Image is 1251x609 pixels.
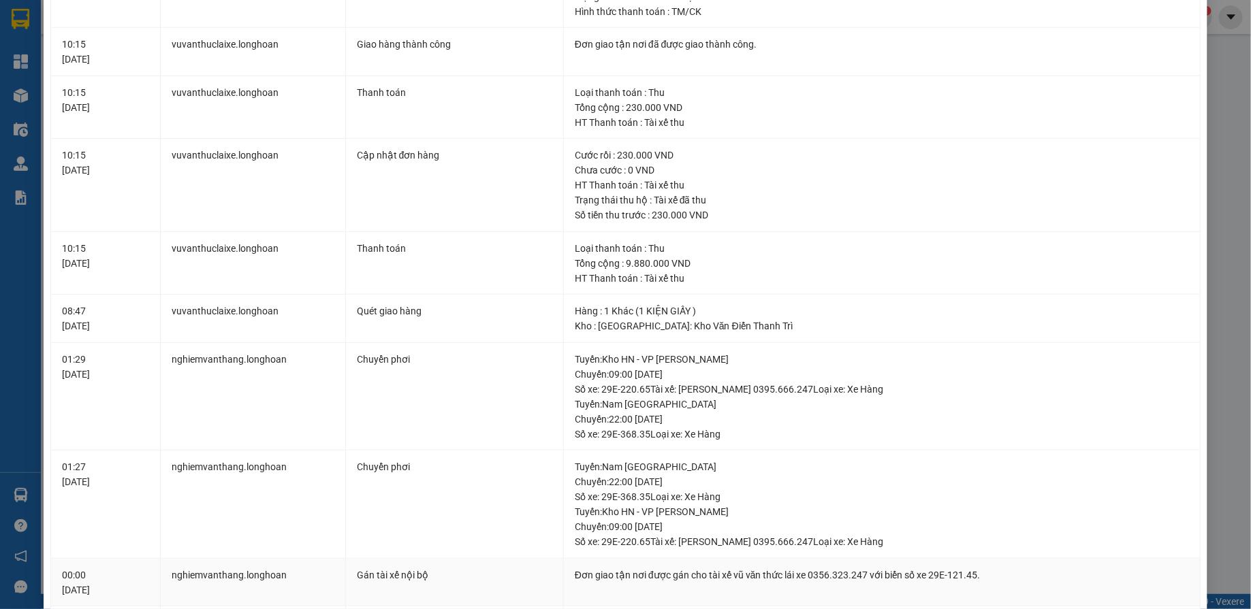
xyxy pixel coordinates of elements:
[62,352,148,382] div: 01:29 [DATE]
[575,397,1189,442] div: Tuyến : Nam [GEOGRAPHIC_DATA] Chuyến: 22:00 [DATE] Số xe: 29E-368.35 Loại xe: Xe Hàng
[575,271,1189,286] div: HT Thanh toán : Tài xế thu
[575,504,1189,549] div: Tuyến : Kho HN - VP [PERSON_NAME] Chuyến: 09:00 [DATE] Số xe: 29E-220.65 Tài xế: [PERSON_NAME] 03...
[62,241,148,271] div: 10:15 [DATE]
[357,567,552,582] div: Gán tài xế nội bộ
[575,100,1189,115] div: Tổng cộng : 230.000 VND
[357,352,552,367] div: Chuyển phơi
[357,459,552,474] div: Chuyển phơi
[161,139,346,232] td: vuvanthuclaixe.longhoan
[62,37,148,67] div: 10:15 [DATE]
[575,256,1189,271] div: Tổng cộng : 9.880.000 VND
[161,232,346,295] td: vuvanthuclaixe.longhoan
[161,559,346,607] td: nghiemvanthang.longhoan
[575,208,1189,223] div: Số tiền thu trước : 230.000 VND
[575,37,1189,52] div: Đơn giao tận nơi đã được giao thành công.
[161,450,346,559] td: nghiemvanthang.longhoan
[575,193,1189,208] div: Trạng thái thu hộ : Tài xế đã thu
[161,343,346,451] td: nghiemvanthang.longhoan
[575,241,1189,256] div: Loại thanh toán : Thu
[357,37,552,52] div: Giao hàng thành công
[575,352,1189,397] div: Tuyến : Kho HN - VP [PERSON_NAME] Chuyến: 09:00 [DATE] Số xe: 29E-220.65 Tài xế: [PERSON_NAME] 03...
[62,567,148,597] div: 00:00 [DATE]
[357,241,552,256] div: Thanh toán
[357,148,552,163] div: Cập nhật đơn hàng
[62,303,148,333] div: 08:47 [DATE]
[575,567,1189,582] div: Đơn giao tận nơi được gán cho tài xế vũ văn thức lái xe 0356.323.247 với biển số xe 29E-121.45.
[62,459,148,489] div: 01:27 [DATE]
[575,178,1189,193] div: HT Thanh toán : Tài xế thu
[575,4,1189,19] div: Hình thức thanh toán : TM/CK
[161,295,346,343] td: vuvanthuclaixe.longhoan
[575,85,1189,100] div: Loại thanh toán : Thu
[575,318,1189,333] div: Kho : [GEOGRAPHIC_DATA]: Kho Văn Điển Thanh Trì
[575,148,1189,163] div: Cước rồi : 230.000 VND
[62,85,148,115] div: 10:15 [DATE]
[62,148,148,178] div: 10:15 [DATE]
[161,28,346,76] td: vuvanthuclaixe.longhoan
[161,76,346,139] td: vuvanthuclaixe.longhoan
[575,115,1189,130] div: HT Thanh toán : Tài xế thu
[357,85,552,100] div: Thanh toán
[357,303,552,318] div: Quét giao hàng
[575,459,1189,504] div: Tuyến : Nam [GEOGRAPHIC_DATA] Chuyến: 22:00 [DATE] Số xe: 29E-368.35 Loại xe: Xe Hàng
[575,303,1189,318] div: Hàng : 1 Khác (1 KIỆN GIẤY )
[575,163,1189,178] div: Chưa cước : 0 VND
